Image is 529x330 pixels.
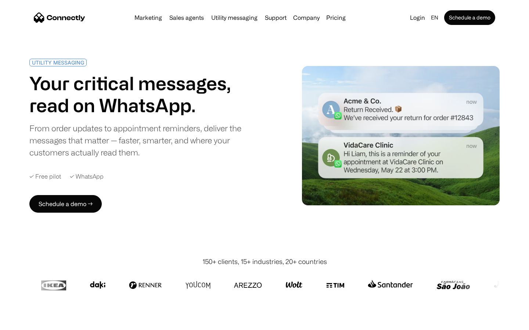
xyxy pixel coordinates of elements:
a: Schedule a demo → [29,195,102,213]
a: Sales agents [166,15,207,21]
a: Marketing [132,15,165,21]
aside: Language selected: English [7,316,44,327]
a: Utility messaging [208,15,260,21]
h1: Your critical messages, read on WhatsApp. [29,72,262,116]
div: UTILITY MESSAGING [32,60,84,65]
div: en [431,12,438,23]
div: 150+ clients, 15+ industries, 20+ countries [202,257,327,267]
a: Schedule a demo [444,10,495,25]
a: Pricing [323,15,349,21]
div: ✓ WhatsApp [70,173,104,180]
a: Login [407,12,428,23]
a: Support [262,15,289,21]
div: Company [293,12,320,23]
div: From order updates to appointment reminders, deliver the messages that matter — faster, smarter, ... [29,122,262,158]
div: ✓ Free pilot [29,173,61,180]
ul: Language list [15,317,44,327]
